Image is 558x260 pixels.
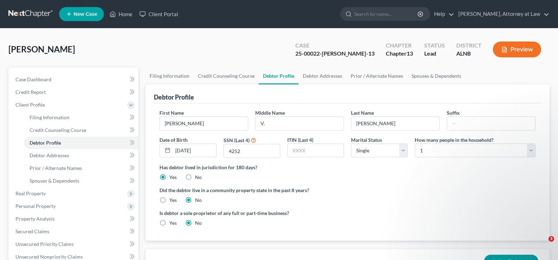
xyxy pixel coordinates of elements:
a: Debtor Profile [259,68,299,84]
label: First Name [159,109,184,116]
input: M.I [256,117,344,130]
label: Yes [169,220,177,227]
a: Client Portal [136,8,182,20]
label: Did the debtor live in a community property state in the past 8 years? [159,186,535,194]
label: No [195,174,202,181]
a: Credit Counseling Course [194,68,259,84]
a: Filing Information [145,68,194,84]
label: No [195,197,202,204]
div: Status [424,42,445,50]
a: Filing Information [24,111,138,124]
span: Unsecured Nonpriority Claims [15,254,83,260]
a: [PERSON_NAME], Attorney at Law [455,8,549,20]
span: Secured Claims [15,228,49,234]
div: Debtor Profile [154,93,194,101]
span: Debtor Profile [30,140,61,146]
input: -- [160,117,248,130]
div: ALNB [456,50,482,58]
a: Debtor Profile [24,137,138,149]
span: Real Property [15,190,46,196]
span: Debtor Addresses [30,152,69,158]
input: -- [351,117,439,130]
label: Is debtor a sole proprietor of any full or part-time business? [159,209,344,217]
a: Debtor Addresses [24,149,138,162]
label: Yes [169,174,177,181]
div: Case [295,42,375,50]
input: Search by name... [354,7,419,20]
div: Lead [424,50,445,58]
label: Suffix [447,109,460,116]
span: Prior / Alternate Names [30,165,82,171]
span: Property Analysis [15,216,55,222]
button: Preview [493,42,541,57]
label: SSN (Last 4) [224,137,250,144]
input: MM/DD/YYYY [173,144,216,157]
label: Yes [169,197,177,204]
a: Prior / Alternate Names [24,162,138,175]
label: Has debtor lived in jurisdiction for 180 days? [159,164,535,171]
label: ITIN (Last 4) [287,136,313,144]
input: XXXX [288,144,344,157]
span: Case Dashboard [15,76,51,82]
span: [PERSON_NAME] [8,44,75,54]
a: Help [431,8,454,20]
a: Spouses & Dependents [24,175,138,187]
input: XXXX [224,144,280,158]
a: Unsecured Priority Claims [10,238,138,251]
span: New Case [74,12,97,17]
span: 3 [548,236,554,242]
div: 25-00022-[PERSON_NAME]-13 [295,50,375,58]
a: Credit Counseling Course [24,124,138,137]
label: No [195,220,202,227]
span: Unsecured Priority Claims [15,241,74,247]
label: Last Name [351,109,374,116]
div: Chapter [386,50,413,58]
a: Debtor Addresses [299,68,346,84]
div: District [456,42,482,50]
a: Credit Report [10,86,138,99]
label: Marital Status [351,136,382,144]
a: Property Analysis [10,213,138,225]
a: Secured Claims [10,225,138,238]
span: 13 [407,50,413,57]
a: Spouses & Dependents [407,68,465,84]
iframe: Intercom live chat [534,236,551,253]
span: Credit Counseling Course [30,127,86,133]
a: Case Dashboard [10,73,138,86]
label: How many people in the household? [415,136,494,144]
span: Filing Information [30,114,69,120]
input: -- [447,117,535,130]
a: Prior / Alternate Names [346,68,407,84]
span: Client Profile [15,102,45,108]
div: Chapter [386,42,413,50]
a: Home [106,8,136,20]
span: Personal Property [15,203,56,209]
span: Spouses & Dependents [30,178,79,184]
label: Date of Birth [159,136,188,144]
label: Middle Name [255,109,285,116]
span: Credit Report [15,89,46,95]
